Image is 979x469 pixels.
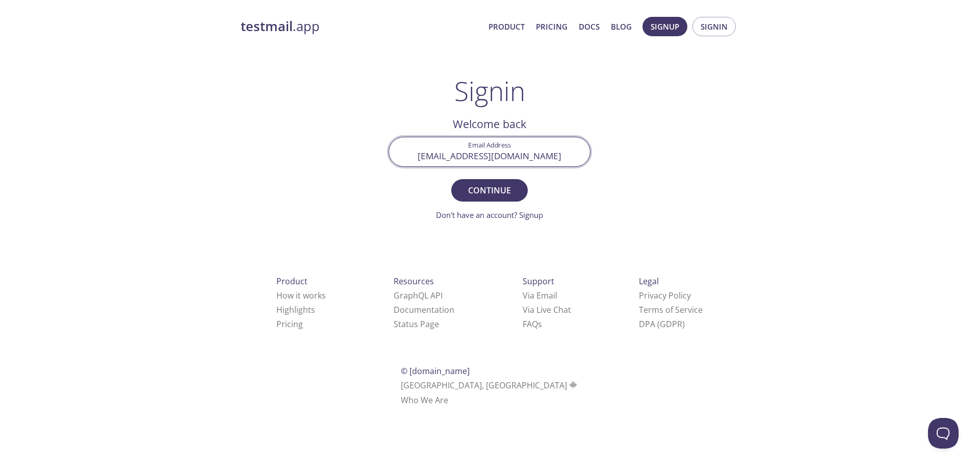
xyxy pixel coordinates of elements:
[639,318,685,330] a: DPA (GDPR)
[523,318,542,330] a: FAQ
[401,394,448,406] a: Who We Are
[394,276,434,287] span: Resources
[701,20,728,33] span: Signin
[389,115,590,133] h2: Welcome back
[692,17,736,36] button: Signin
[276,290,326,301] a: How it works
[651,20,679,33] span: Signup
[241,17,293,35] strong: testmail
[276,304,315,315] a: Highlights
[394,318,439,330] a: Status Page
[639,290,691,301] a: Privacy Policy
[276,318,303,330] a: Pricing
[488,20,525,33] a: Product
[276,276,307,287] span: Product
[401,380,579,391] span: [GEOGRAPHIC_DATA], [GEOGRAPHIC_DATA]
[241,18,480,35] a: testmail.app
[523,290,557,301] a: Via Email
[462,183,517,198] span: Continue
[401,365,470,377] span: © [DOMAIN_NAME]
[639,304,703,315] a: Terms of Service
[436,210,543,220] a: Don't have an account? Signup
[523,304,571,315] a: Via Live Chat
[451,179,528,202] button: Continue
[538,318,542,330] span: s
[523,276,554,287] span: Support
[579,20,600,33] a: Docs
[639,276,659,287] span: Legal
[394,304,454,315] a: Documentation
[394,290,443,301] a: GraphQL API
[642,17,687,36] button: Signup
[454,76,525,106] h1: Signin
[536,20,568,33] a: Pricing
[928,418,959,449] iframe: Help Scout Beacon - Open
[611,20,632,33] a: Blog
